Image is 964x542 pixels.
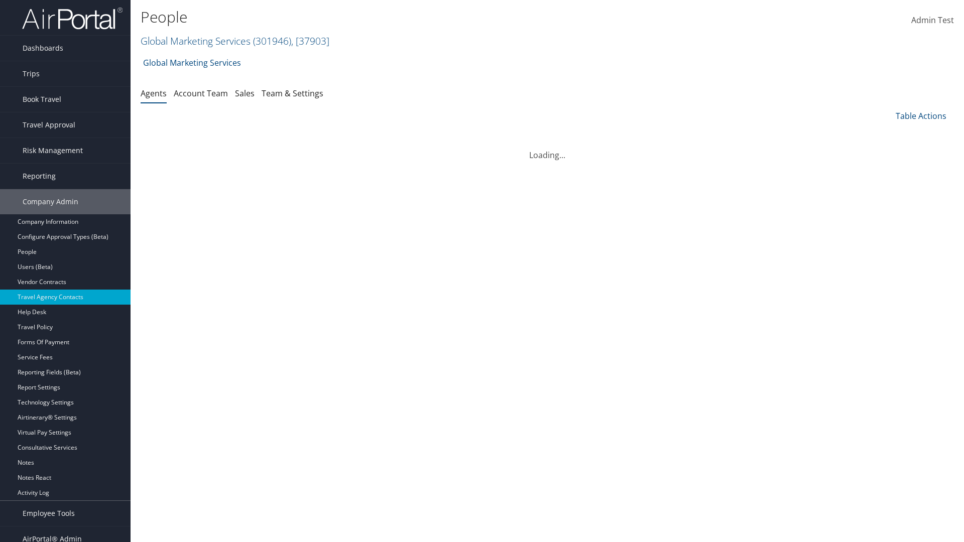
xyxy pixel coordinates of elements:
img: airportal-logo.png [22,7,123,30]
a: Account Team [174,88,228,99]
span: Risk Management [23,138,83,163]
span: Trips [23,61,40,86]
span: Dashboards [23,36,63,61]
span: Travel Approval [23,112,75,138]
a: Sales [235,88,255,99]
a: Agents [141,88,167,99]
span: Admin Test [911,15,954,26]
h1: People [141,7,683,28]
div: Loading... [141,137,954,161]
span: ( 301946 ) [253,34,291,48]
span: , [ 37903 ] [291,34,329,48]
a: Global Marketing Services [141,34,329,48]
a: Table Actions [896,110,946,121]
span: Book Travel [23,87,61,112]
span: Company Admin [23,189,78,214]
a: Team & Settings [262,88,323,99]
a: Global Marketing Services [143,53,241,73]
span: Reporting [23,164,56,189]
span: Employee Tools [23,501,75,526]
a: Admin Test [911,5,954,36]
